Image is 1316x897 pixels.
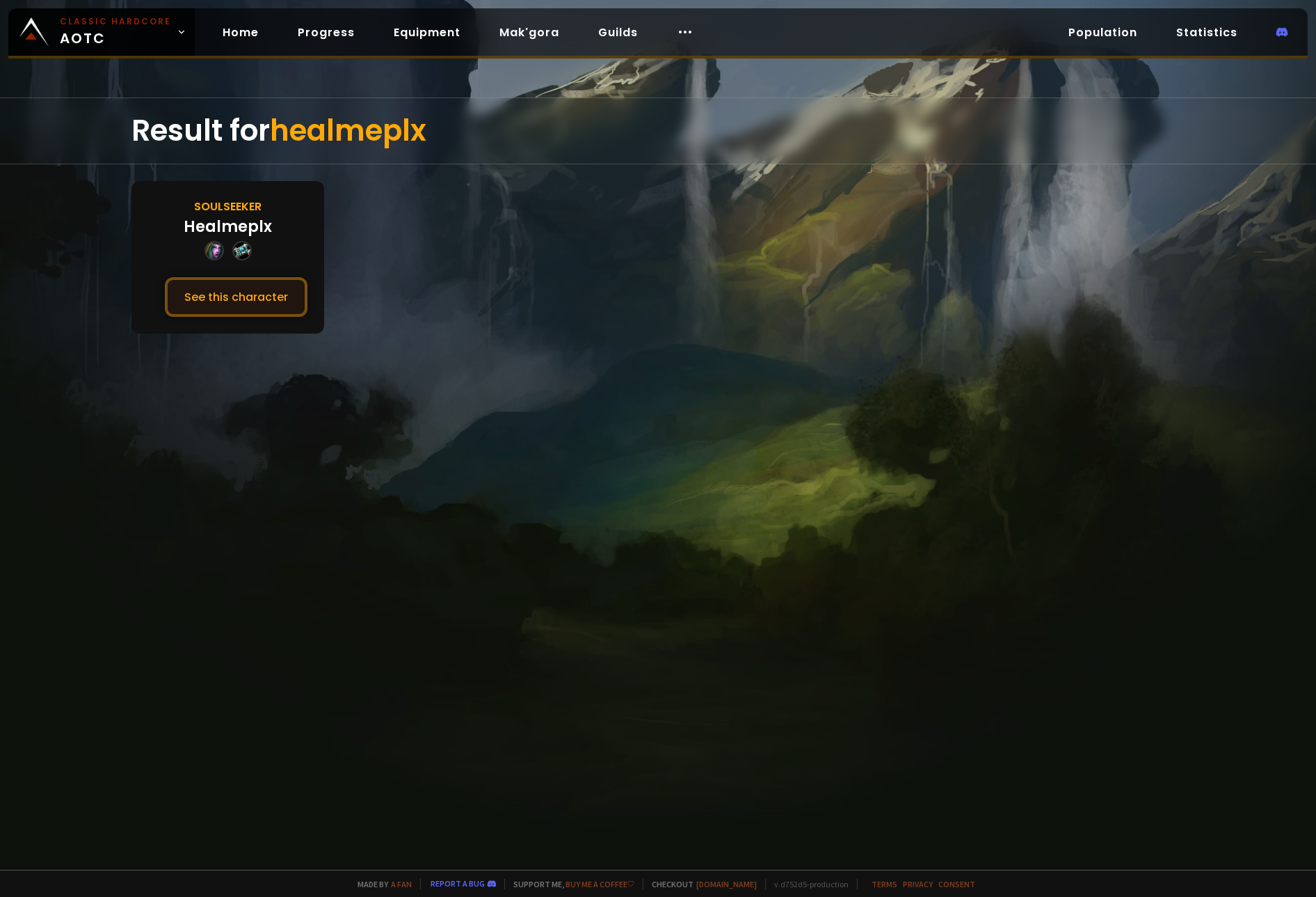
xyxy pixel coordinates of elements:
a: Guilds [587,18,649,47]
div: Result for [131,98,1185,164]
a: Consent [938,879,975,889]
a: Equipment [383,18,472,47]
button: See this character [165,277,307,317]
a: Report a bug [431,878,485,889]
a: Terms [872,879,897,889]
span: Checkout [643,879,757,889]
span: v. d752d5 - production [765,879,849,889]
a: [DOMAIN_NAME] [696,879,757,889]
a: Population [1057,18,1148,47]
a: Classic HardcoreAOTC [8,8,195,56]
a: Progress [287,18,366,47]
a: Home [211,18,270,47]
span: Support me, [504,879,634,889]
div: Soulseeker [194,198,262,215]
a: Statistics [1165,18,1249,47]
span: Made by [349,879,412,889]
span: AOTC [60,15,171,49]
div: Healmeplx [184,215,272,238]
span: healmeplx [270,110,426,151]
a: Buy me a coffee [565,879,634,889]
a: a fan [391,879,412,889]
a: Privacy [903,879,933,889]
small: Classic Hardcore [60,15,171,28]
a: Mak'gora [488,18,570,47]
